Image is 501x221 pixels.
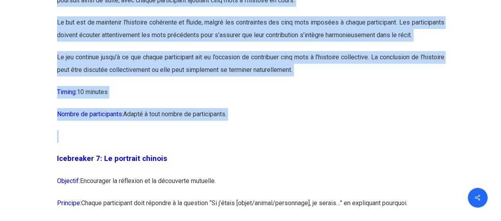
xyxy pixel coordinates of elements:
span: Nombre de participants: [57,110,123,118]
span: Objectif: [57,177,80,185]
p: Chaque participant doit répondre à la question “Si j’étais [objet/animal/personnage], je serais…”... [57,197,444,219]
span: Timing: [57,88,77,96]
span: Principe: [57,199,81,207]
span: Icebreaker 7: Le portrait chinois [57,154,167,163]
p: Le but est de maintenir l’histoire cohérente et fluide, malgré les contraintes des cinq mots impo... [57,16,444,51]
p: 10 minutes [57,86,444,108]
p: Encourager la réflexion et la découverte mutuelle. [57,175,444,197]
p: Le jeu continue jusqu’à ce que chaque participant ait eu l’occasion de contribuer cinq mots à l’h... [57,51,444,86]
p: Adapté à tout nombre de participants. [57,108,444,130]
